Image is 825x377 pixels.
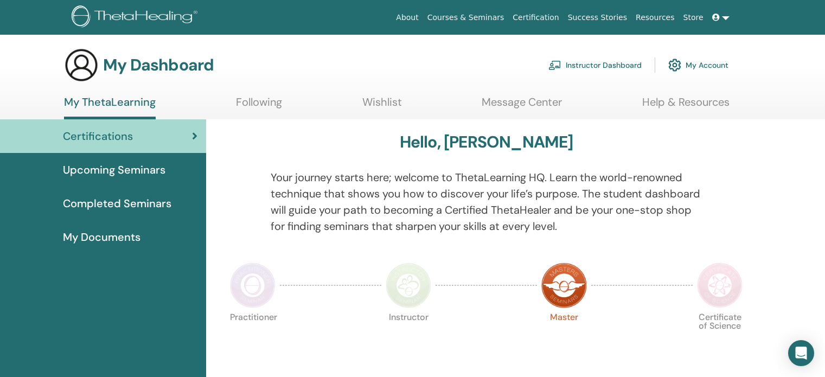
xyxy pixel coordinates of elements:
span: Upcoming Seminars [63,162,165,178]
a: Instructor Dashboard [548,53,642,77]
a: Message Center [482,95,562,117]
a: Resources [631,8,679,28]
a: Help & Resources [642,95,730,117]
h3: Hello, [PERSON_NAME] [400,132,573,152]
img: Certificate of Science [697,263,743,308]
span: My Documents [63,229,140,245]
img: Instructor [386,263,431,308]
a: My Account [668,53,728,77]
a: Store [679,8,708,28]
img: logo.png [72,5,201,30]
p: Master [541,313,587,359]
a: Courses & Seminars [423,8,509,28]
a: Certification [508,8,563,28]
p: Instructor [386,313,431,359]
img: chalkboard-teacher.svg [548,60,561,70]
h3: My Dashboard [103,55,214,75]
span: Certifications [63,128,133,144]
p: Certificate of Science [697,313,743,359]
span: Completed Seminars [63,195,171,212]
a: About [392,8,423,28]
a: My ThetaLearning [64,95,156,119]
a: Success Stories [564,8,631,28]
img: generic-user-icon.jpg [64,48,99,82]
img: cog.svg [668,56,681,74]
a: Following [236,95,282,117]
p: Your journey starts here; welcome to ThetaLearning HQ. Learn the world-renowned technique that sh... [271,169,702,234]
p: Practitioner [230,313,276,359]
img: Master [541,263,587,308]
a: Wishlist [362,95,402,117]
div: Open Intercom Messenger [788,340,814,366]
img: Practitioner [230,263,276,308]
